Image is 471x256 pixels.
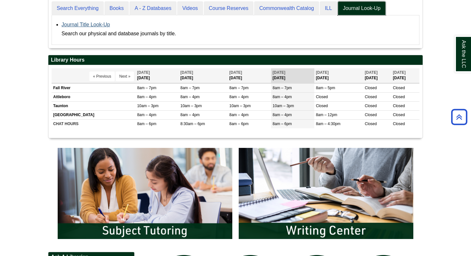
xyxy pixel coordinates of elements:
[235,145,417,242] img: Writing Center Information
[52,83,136,92] td: Fall River
[393,122,405,126] span: Closed
[271,68,314,83] th: [DATE]
[136,68,179,83] th: [DATE]
[62,22,110,27] a: Journal Title Look-Up
[273,113,292,117] span: 8am – 4pm
[180,86,200,90] span: 8am – 7pm
[204,1,254,16] a: Course Reserves
[228,68,271,83] th: [DATE]
[229,113,249,117] span: 8am – 4pm
[179,68,228,83] th: [DATE]
[104,1,129,16] a: Books
[273,86,292,90] span: 8am – 7pm
[316,122,341,126] span: 8am – 4:30pm
[316,113,337,117] span: 8am – 12pm
[229,122,249,126] span: 8am – 6pm
[52,92,136,101] td: Attleboro
[365,113,377,117] span: Closed
[273,70,285,75] span: [DATE]
[273,95,292,99] span: 8am – 4pm
[365,122,377,126] span: Closed
[314,68,363,83] th: [DATE]
[89,72,115,81] button: « Previous
[316,95,328,99] span: Closed
[177,1,203,16] a: Videos
[180,70,193,75] span: [DATE]
[48,55,423,65] h2: Library Hours
[116,72,134,81] button: Next »
[393,86,405,90] span: Closed
[54,145,235,242] img: Subject Tutoring Information
[229,104,251,108] span: 10am – 3pm
[393,70,406,75] span: [DATE]
[365,70,378,75] span: [DATE]
[254,1,319,16] a: Commonwealth Catalog
[54,145,417,245] div: slideshow
[393,95,405,99] span: Closed
[229,95,249,99] span: 8am – 4pm
[320,1,337,16] a: ILL
[365,104,377,108] span: Closed
[229,86,249,90] span: 8am – 7pm
[62,29,416,38] div: Search our physical and database journals by title.
[363,68,392,83] th: [DATE]
[52,111,136,120] td: [GEOGRAPHIC_DATA]
[316,70,329,75] span: [DATE]
[273,104,294,108] span: 10am – 3pm
[52,120,136,129] td: CHAT HOURS
[137,70,150,75] span: [DATE]
[393,104,405,108] span: Closed
[338,1,385,16] a: Journal Look-Up
[137,113,156,117] span: 8am – 4pm
[137,86,156,90] span: 8am – 7pm
[180,122,205,126] span: 8:30am – 6pm
[180,95,200,99] span: 8am – 4pm
[273,122,292,126] span: 8am – 6pm
[365,95,377,99] span: Closed
[180,104,202,108] span: 10am – 3pm
[52,1,104,16] a: Search Everything
[52,101,136,110] td: Taunton
[393,113,405,117] span: Closed
[137,95,156,99] span: 8am – 4pm
[316,104,328,108] span: Closed
[316,86,335,90] span: 8am – 5pm
[180,113,200,117] span: 8am – 4pm
[137,122,156,126] span: 8am – 6pm
[229,70,242,75] span: [DATE]
[129,1,177,16] a: A - Z Databases
[449,113,469,121] a: Back to Top
[137,104,159,108] span: 10am – 3pm
[365,86,377,90] span: Closed
[391,68,419,83] th: [DATE]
